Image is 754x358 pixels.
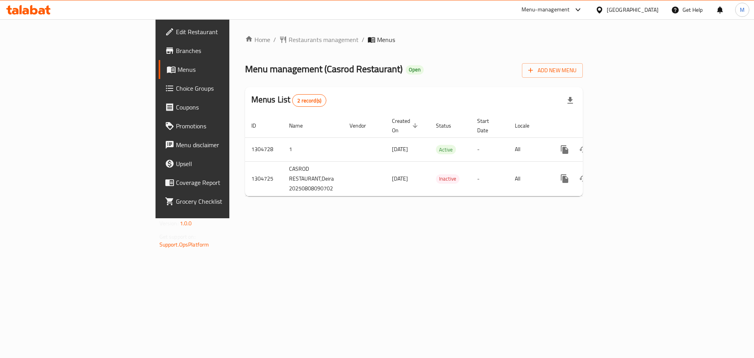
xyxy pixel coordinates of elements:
[509,161,549,196] td: All
[159,154,282,173] a: Upsell
[176,197,275,206] span: Grocery Checklist
[159,135,282,154] a: Menu disclaimer
[740,5,745,14] span: M
[159,218,179,228] span: Version:
[515,121,540,130] span: Locale
[180,218,192,228] span: 1.0.0
[362,35,364,44] li: /
[159,79,282,98] a: Choice Groups
[406,65,424,75] div: Open
[159,22,282,41] a: Edit Restaurant
[436,174,459,184] div: Inactive
[245,60,403,78] span: Menu management ( Casrod Restaurant )
[159,60,282,79] a: Menus
[392,144,408,154] span: [DATE]
[292,94,326,107] div: Total records count
[251,121,266,130] span: ID
[528,66,576,75] span: Add New Menu
[436,121,461,130] span: Status
[477,116,499,135] span: Start Date
[289,121,313,130] span: Name
[159,239,209,250] a: Support.OpsPlatform
[509,137,549,161] td: All
[159,98,282,117] a: Coupons
[555,169,574,188] button: more
[436,145,456,154] span: Active
[561,91,580,110] div: Export file
[176,178,275,187] span: Coverage Report
[289,35,359,44] span: Restaurants management
[471,161,509,196] td: -
[176,84,275,93] span: Choice Groups
[159,232,196,242] span: Get support on:
[159,173,282,192] a: Coverage Report
[555,140,574,159] button: more
[159,192,282,211] a: Grocery Checklist
[159,41,282,60] a: Branches
[436,174,459,183] span: Inactive
[176,46,275,55] span: Branches
[549,114,637,138] th: Actions
[293,97,326,104] span: 2 record(s)
[522,5,570,15] div: Menu-management
[283,161,343,196] td: CASROD RESTAURANT,Deira 20250808090702
[251,94,326,107] h2: Menus List
[176,121,275,131] span: Promotions
[176,27,275,37] span: Edit Restaurant
[279,35,359,44] a: Restaurants management
[471,137,509,161] td: -
[245,114,637,196] table: enhanced table
[377,35,395,44] span: Menus
[574,140,593,159] button: Change Status
[159,117,282,135] a: Promotions
[392,116,420,135] span: Created On
[176,159,275,168] span: Upsell
[522,63,583,78] button: Add New Menu
[176,140,275,150] span: Menu disclaimer
[283,137,343,161] td: 1
[178,65,275,74] span: Menus
[406,66,424,73] span: Open
[607,5,659,14] div: [GEOGRAPHIC_DATA]
[176,102,275,112] span: Coupons
[245,35,583,44] nav: breadcrumb
[350,121,376,130] span: Vendor
[392,174,408,184] span: [DATE]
